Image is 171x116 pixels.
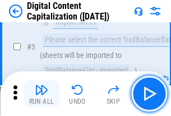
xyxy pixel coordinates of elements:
[53,16,98,29] div: Import Sheet
[27,1,130,22] div: Digital Content Capitalization ([DATE])
[35,83,48,96] img: Run All
[107,98,121,105] div: Skip
[95,80,131,107] button: Skip
[149,4,162,18] img: Settings menu
[107,83,120,96] img: Skip
[29,98,54,105] div: Run All
[27,42,35,51] span: # 3
[71,83,84,96] img: Undo
[134,7,143,16] img: Support
[24,80,59,107] button: Run All
[69,98,86,105] div: Undo
[43,64,130,78] div: TrailBalanceFlat - imported
[9,4,22,18] img: Back
[140,85,158,103] img: Main button
[59,80,95,107] button: Undo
